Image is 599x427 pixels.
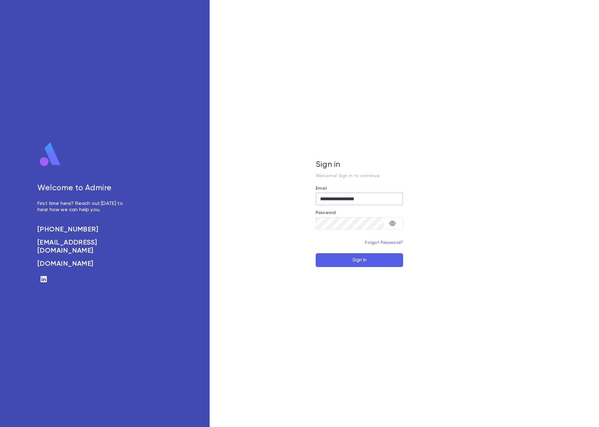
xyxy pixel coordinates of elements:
button: toggle password visibility [386,217,399,230]
a: Forgot Password? [365,240,403,245]
label: Email [316,186,327,191]
img: logo [37,142,63,167]
a: [PHONE_NUMBER] [37,226,130,234]
button: Sign In [316,253,403,267]
a: [EMAIL_ADDRESS][DOMAIN_NAME] [37,239,130,255]
h5: Welcome to Admire [37,184,130,193]
label: Password [316,210,336,215]
p: Welcome! Sign in to continue. [316,173,403,178]
p: First time here? Reach out [DATE] to hear how we can help you. [37,201,130,213]
a: [DOMAIN_NAME] [37,260,130,268]
h5: Sign in [316,160,403,170]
